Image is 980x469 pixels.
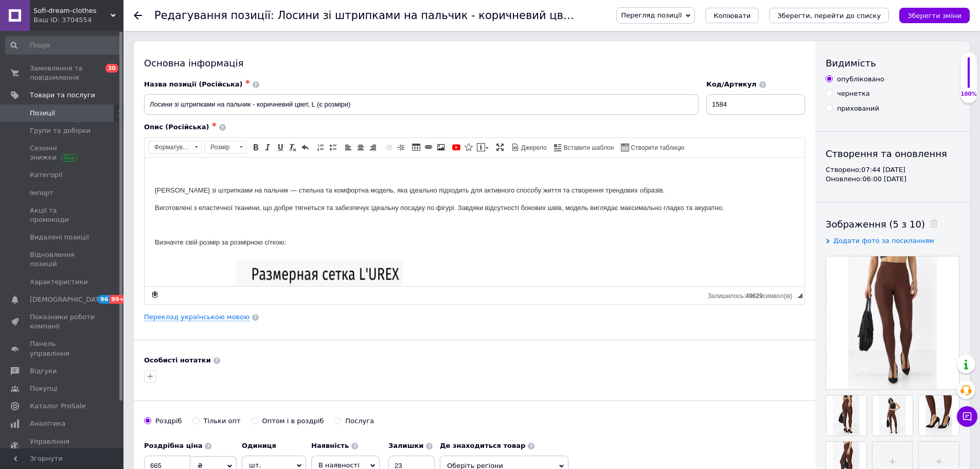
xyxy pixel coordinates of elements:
[960,91,977,98] div: 100%
[134,11,142,20] div: Повернутися назад
[144,57,805,70] div: Основна інформація
[262,416,324,426] div: Оптом і в роздріб
[10,45,650,56] p: Виготовлені з еластичної тканини, що добре тягнеться та забезпечує ідеальну посадку по фігурі. За...
[343,142,354,153] a: По лівому краю
[826,147,959,160] div: Створення та оновлення
[705,8,759,23] button: Копіювати
[777,12,881,20] i: Зберегти, перейти до списку
[826,218,959,231] div: Зображення (5 з 10)
[367,142,379,153] a: По правому краю
[30,419,65,428] span: Аналітика
[149,141,202,153] a: Форматування
[837,89,870,98] div: чернетка
[837,75,884,84] div: опубліковано
[30,126,91,135] span: Групи та добірки
[98,295,110,304] span: 96
[395,142,406,153] a: Збільшити відступ
[149,289,161,300] a: Зробити резервну копію зараз
[621,11,682,19] span: Перегляд позиції
[299,142,311,153] a: Повернути (Ctrl+Z)
[287,142,298,153] a: Видалити форматування
[30,109,55,118] span: Позиції
[10,10,650,331] body: Редактор, E4E69703-7050-414D-9E72-C9A97E4E37CE
[345,416,374,426] div: Послуга
[510,142,548,153] a: Джерело
[30,64,95,82] span: Замовлення та повідомлення
[30,91,95,100] span: Товари та послуги
[833,237,934,245] span: Додати фото за посиланням
[250,142,261,153] a: Жирний (Ctrl+B)
[30,170,62,180] span: Категорії
[144,123,209,131] span: Опис (Російська)
[212,121,217,128] span: ✱
[318,461,360,469] span: В наявності
[10,28,650,39] p: [PERSON_NAME] зі штрипками на пальчик — стильна та комфортна модель, яка ідеально підходить для а...
[110,295,127,304] span: 99+
[144,442,202,449] b: Роздрібна ціна
[204,416,241,426] div: Тільки опт
[451,142,462,153] a: Додати відео з YouTube
[423,142,434,153] a: Вставити/Редагувати посилання (Ctrl+L)
[708,290,797,300] div: Кiлькiсть символiв
[315,142,326,153] a: Вставити/видалити нумерований список
[33,15,123,25] div: Ваш ID: 3704554
[205,141,246,153] a: Розмір
[562,144,614,152] span: Вставити шаблон
[149,142,191,153] span: Форматування
[826,175,959,184] div: Оновлено: 06:00 [DATE]
[145,158,805,286] iframe: Редактор, E4E69703-7050-414D-9E72-C9A97E4E37CE
[769,8,889,23] button: Зберегти, перейти до списку
[30,188,54,198] span: Імпорт
[388,442,423,449] b: Залишки
[327,142,338,153] a: Вставити/видалити маркований список
[837,104,879,113] div: прихований
[960,51,977,103] div: 100% Якість заповнення
[242,442,276,449] b: Одиниця
[826,57,959,70] div: Видимість
[463,142,474,153] a: Вставити іконку
[475,142,490,153] a: Вставити повідомлення
[144,94,699,115] input: Наприклад, H&M жіноча сукня зелена 38 розмір вечірня максі з блискітками
[30,250,95,269] span: Відновлення позицій
[30,206,95,224] span: Акції та промокоди
[105,64,118,73] span: 30
[144,356,211,364] b: Особисті нотатки
[245,79,250,85] span: ✱
[619,142,686,153] a: Створити таблицю
[30,402,85,411] span: Каталог ProSale
[10,80,650,91] p: Визначте свій розмір за розмірною сіткою:
[440,442,525,449] b: Де знаходиться товар
[826,165,959,175] div: Створено: 07:44 [DATE]
[5,36,121,55] input: Пошук
[30,384,58,393] span: Покупці
[30,367,57,376] span: Відгуки
[714,12,751,20] span: Копіювати
[30,312,95,331] span: Показники роботи компанії
[30,144,95,162] span: Сезонні знижки
[30,295,106,304] span: [DEMOGRAPHIC_DATA]
[155,416,182,426] div: Роздріб
[797,293,803,298] span: Потягніть для зміни розмірів
[706,80,757,88] span: Код/Артикул
[745,292,762,300] span: 49629
[205,142,236,153] span: Розмір
[311,442,349,449] b: Наявність
[629,144,684,152] span: Створити таблицю
[275,142,286,153] a: Підкреслений (Ctrl+U)
[520,144,547,152] span: Джерело
[144,80,243,88] span: Назва позиції (Російська)
[494,142,506,153] a: Максимізувати
[262,142,274,153] a: Курсив (Ctrl+I)
[30,233,89,242] span: Видалені позиції
[383,142,394,153] a: Зменшити відступ
[435,142,447,153] a: Зображення
[33,6,111,15] span: Sofi-dream-clothes
[30,339,95,358] span: Панель управління
[355,142,366,153] a: По центру
[411,142,422,153] a: Таблиця
[899,8,970,23] button: Зберегти зміни
[144,313,250,321] a: Переклад українською мовою
[30,437,95,456] span: Управління сайтом
[553,142,616,153] a: Вставити шаблон
[957,406,977,427] button: Чат з покупцем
